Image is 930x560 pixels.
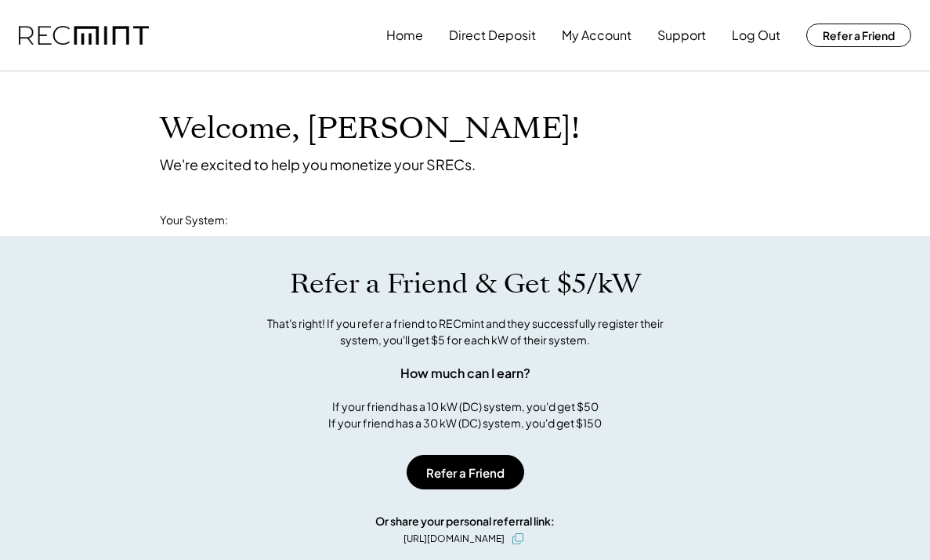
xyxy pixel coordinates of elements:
div: Or share your personal referral link: [375,513,555,529]
button: My Account [562,20,631,51]
h1: Refer a Friend & Get $5/kW [290,267,641,300]
div: If your friend has a 10 kW (DC) system, you'd get $50 If your friend has a 30 kW (DC) system, you... [328,398,602,431]
button: click to copy [508,529,527,548]
button: Support [657,20,706,51]
div: How much can I earn? [400,364,530,383]
button: Refer a Friend [407,455,524,489]
div: That's right! If you refer a friend to RECmint and they successfully register their system, you'l... [250,315,681,348]
button: Log Out [732,20,780,51]
div: Your System: [160,213,228,228]
img: recmint-logotype%403x.png [19,26,149,45]
div: [URL][DOMAIN_NAME] [403,532,505,546]
button: Direct Deposit [449,20,536,51]
button: Refer a Friend [806,24,911,47]
button: Home [386,20,423,51]
h1: Welcome, [PERSON_NAME]! [160,111,580,147]
div: We're excited to help you monetize your SRECs. [160,155,476,173]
